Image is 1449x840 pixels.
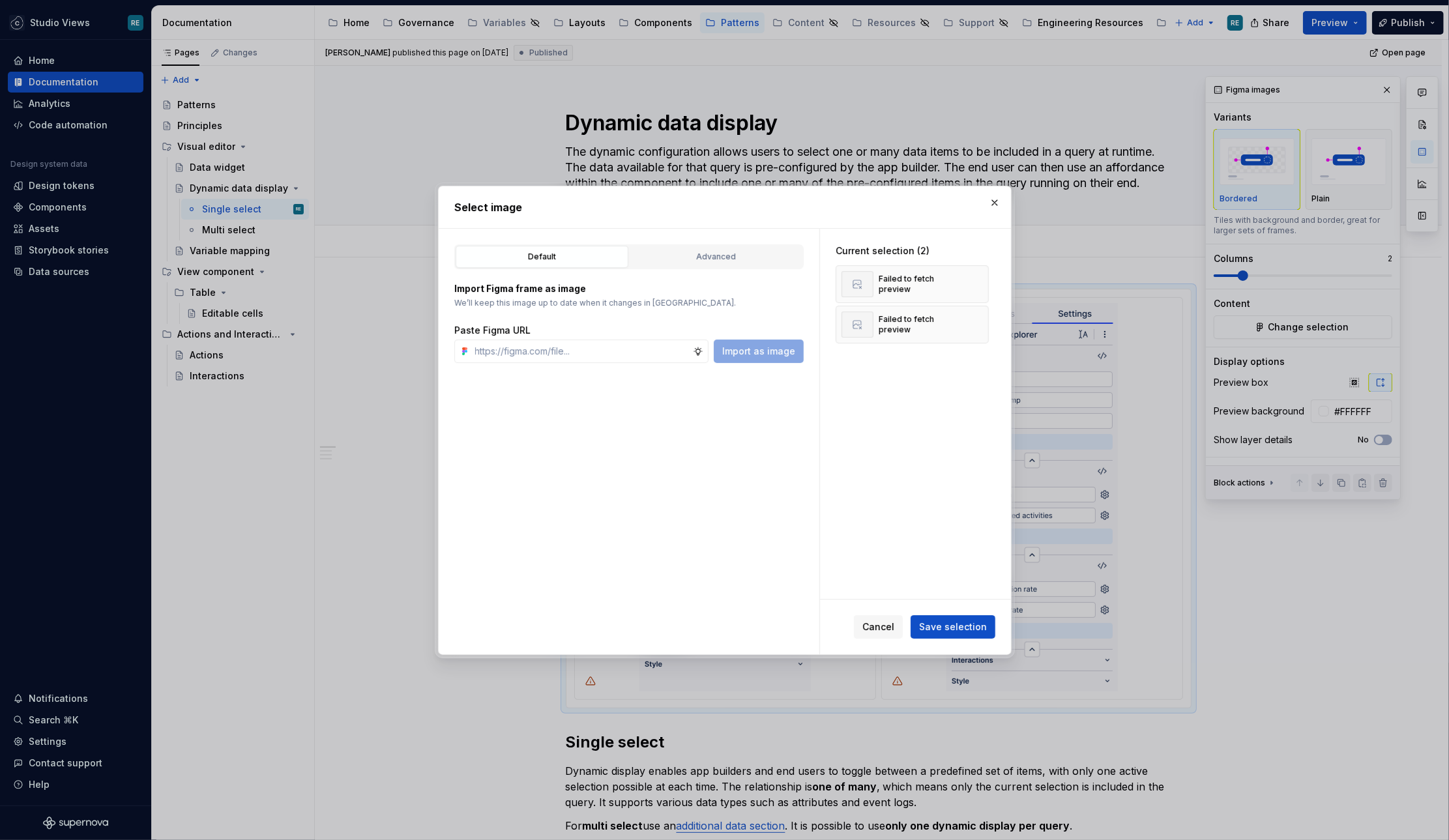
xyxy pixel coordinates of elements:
div: Current selection (2) [836,244,989,257]
button: Cancel [854,615,903,639]
span: Cancel [862,620,894,633]
h2: Select image [454,199,995,215]
p: Import Figma frame as image [454,282,804,295]
div: Failed to fetch preview [879,274,959,295]
span: Save selection [919,620,987,633]
p: We’ll keep this image up to date when it changes in [GEOGRAPHIC_DATA]. [454,298,804,308]
div: Advanced [634,250,798,263]
div: Default [460,250,624,263]
input: https://figma.com/file... [470,340,693,363]
label: Paste Figma URL [454,324,531,337]
div: Failed to fetch preview [879,314,959,335]
button: Save selection [911,615,995,639]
